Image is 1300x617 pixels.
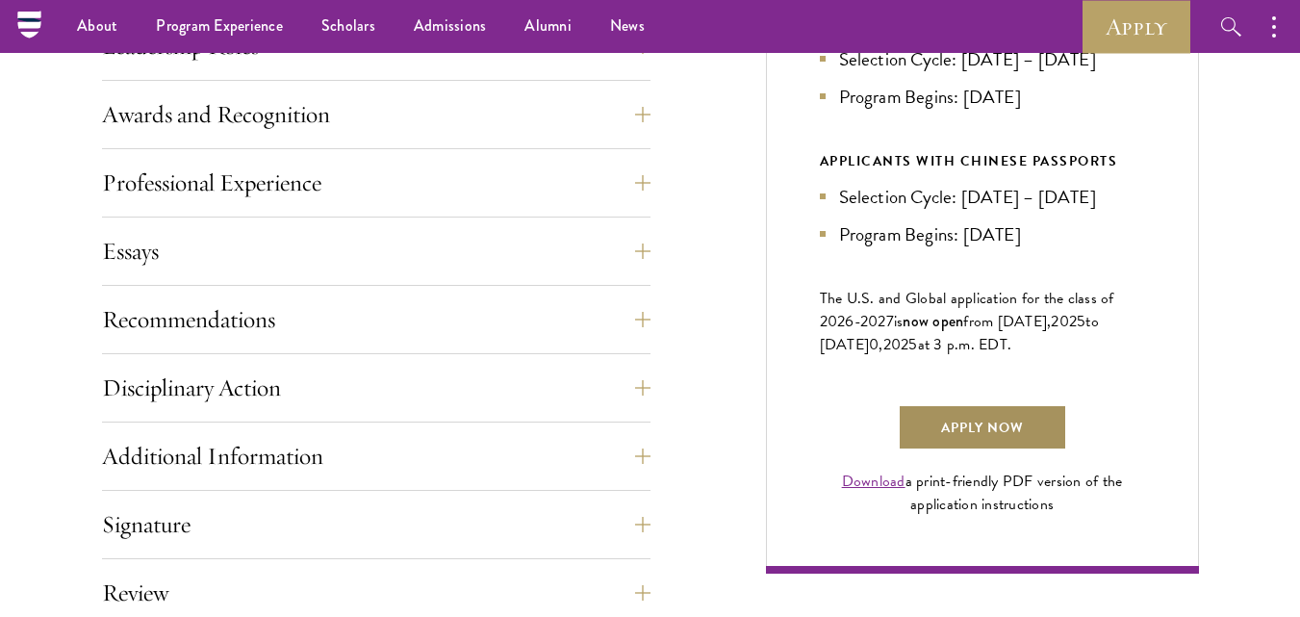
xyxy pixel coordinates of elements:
span: , [879,333,882,356]
span: The U.S. and Global application for the class of 202 [820,287,1114,333]
li: Selection Cycle: [DATE] – [DATE] [820,183,1145,211]
span: now open [903,310,963,332]
span: -202 [854,310,886,333]
a: Apply Now [898,404,1067,450]
span: 0 [869,333,879,356]
span: at 3 p.m. EDT. [918,333,1012,356]
span: 202 [883,333,909,356]
span: to [DATE] [820,310,1099,356]
button: Recommendations [102,296,650,343]
button: Disciplinary Action [102,365,650,411]
button: Essays [102,228,650,274]
div: APPLICANTS WITH CHINESE PASSPORTS [820,149,1145,173]
button: Review [102,570,650,616]
span: from [DATE], [963,310,1051,333]
button: Professional Experience [102,160,650,206]
span: 5 [908,333,917,356]
button: Signature [102,501,650,548]
div: a print-friendly PDF version of the application instructions [820,470,1145,516]
span: is [894,310,904,333]
li: Selection Cycle: [DATE] – [DATE] [820,45,1145,73]
span: 6 [845,310,854,333]
span: 5 [1077,310,1085,333]
span: 202 [1051,310,1077,333]
li: Program Begins: [DATE] [820,83,1145,111]
button: Additional Information [102,433,650,479]
li: Program Begins: [DATE] [820,220,1145,248]
a: Download [842,470,905,493]
span: 7 [886,310,894,333]
button: Awards and Recognition [102,91,650,138]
